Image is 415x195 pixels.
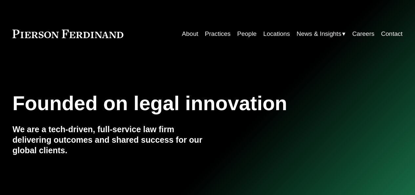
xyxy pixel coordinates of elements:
a: About [182,28,198,40]
h1: Founded on legal innovation [12,92,338,115]
a: Locations [263,28,290,40]
a: People [237,28,257,40]
span: News & Insights [297,28,341,39]
a: Careers [352,28,375,40]
a: folder dropdown [297,28,345,40]
a: Contact [381,28,403,40]
h4: We are a tech-driven, full-service law firm delivering outcomes and shared success for our global... [12,124,208,156]
a: Practices [205,28,231,40]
